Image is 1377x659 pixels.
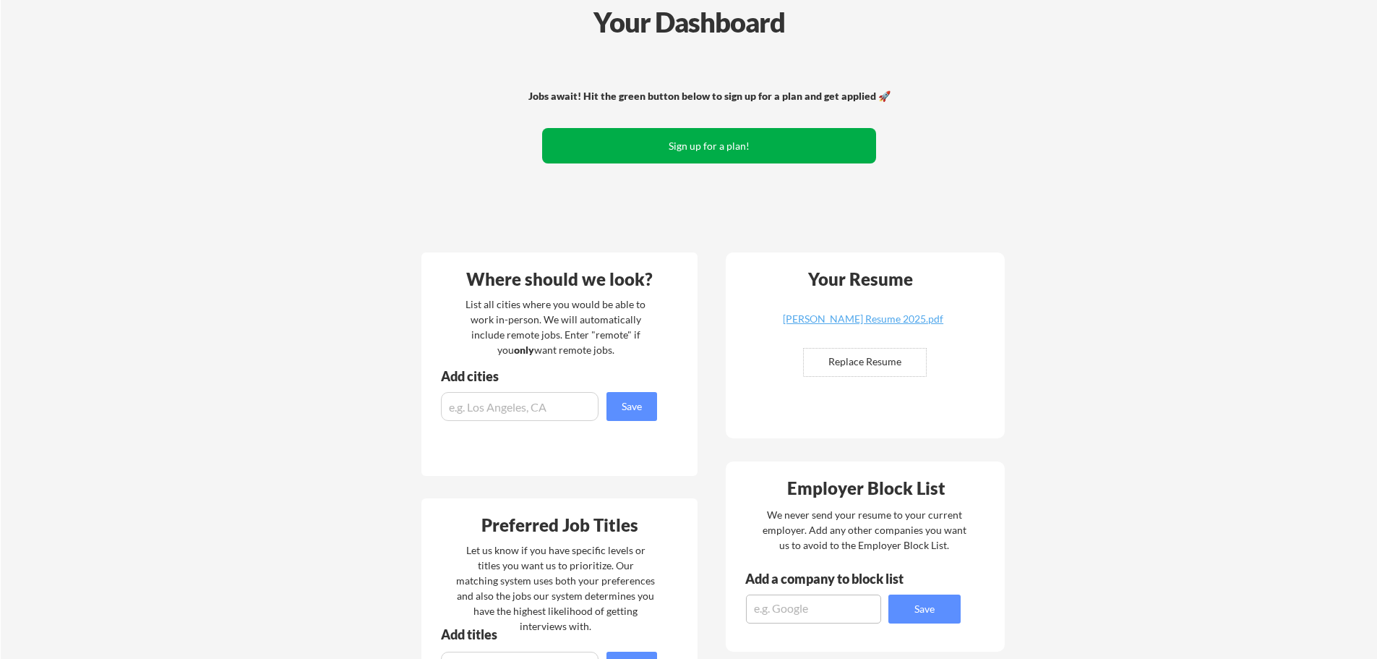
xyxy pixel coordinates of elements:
div: Add titles [441,628,645,641]
button: Sign up for a plan! [542,128,876,163]
strong: only [514,344,534,356]
div: Where should we look? [425,271,694,288]
div: Let us know if you have specific levels or titles you want us to prioritize. Our matching system ... [456,543,655,634]
div: [PERSON_NAME] Resume 2025.pdf [777,314,949,324]
input: e.g. Los Angeles, CA [441,392,599,421]
div: Employer Block List [732,480,1000,497]
div: Preferred Job Titles [425,516,694,534]
button: Save [888,595,961,624]
div: Your Dashboard [1,1,1377,43]
div: List all cities where you would be able to work in-person. We will automatically include remote j... [456,297,655,357]
div: Jobs await! Hit the green button below to sign up for a plan and get applied 🚀 [524,89,894,103]
a: [PERSON_NAME] Resume 2025.pdf [777,314,949,336]
div: Add a company to block list [745,572,926,585]
div: Add cities [441,370,661,383]
div: Your Resume [789,271,932,288]
button: Save [606,392,657,421]
div: We never send your resume to your current employer. Add any other companies you want us to avoid ... [761,507,967,553]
